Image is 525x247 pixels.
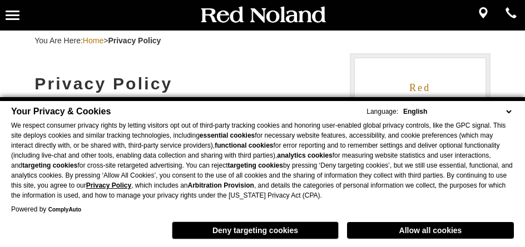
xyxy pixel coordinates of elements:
button: Allow all cookies [347,222,514,239]
img: Red Noland Auto Group [199,6,326,25]
a: Privacy Policy [86,182,131,189]
strong: essential cookies [200,132,255,139]
span: You Are Here: [34,36,161,45]
strong: targeting cookies [228,162,283,169]
strong: Arbitration Provision [188,182,254,189]
span: > [83,36,161,45]
span: Your Privacy & Cookies [11,107,111,117]
strong: analytics cookies [277,152,332,159]
button: Deny targeting cookies [172,221,339,239]
a: Red Noland Auto Group [199,10,326,19]
a: ComplyAuto [48,206,81,213]
div: Breadcrumbs [34,36,491,45]
div: Powered by [11,206,81,213]
strong: Privacy Policy [108,36,161,45]
a: Red [PERSON_NAME] Cadillac [359,72,482,165]
div: Language: [366,108,398,115]
strong: functional cookies [215,142,273,149]
a: Home [83,36,103,45]
p: We respect consumer privacy rights by letting visitors opt out of third-party tracking cookies an... [11,120,514,200]
select: Language Select [400,107,514,117]
h1: Privacy Policy [34,62,333,106]
strong: targeting cookies [22,162,77,169]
